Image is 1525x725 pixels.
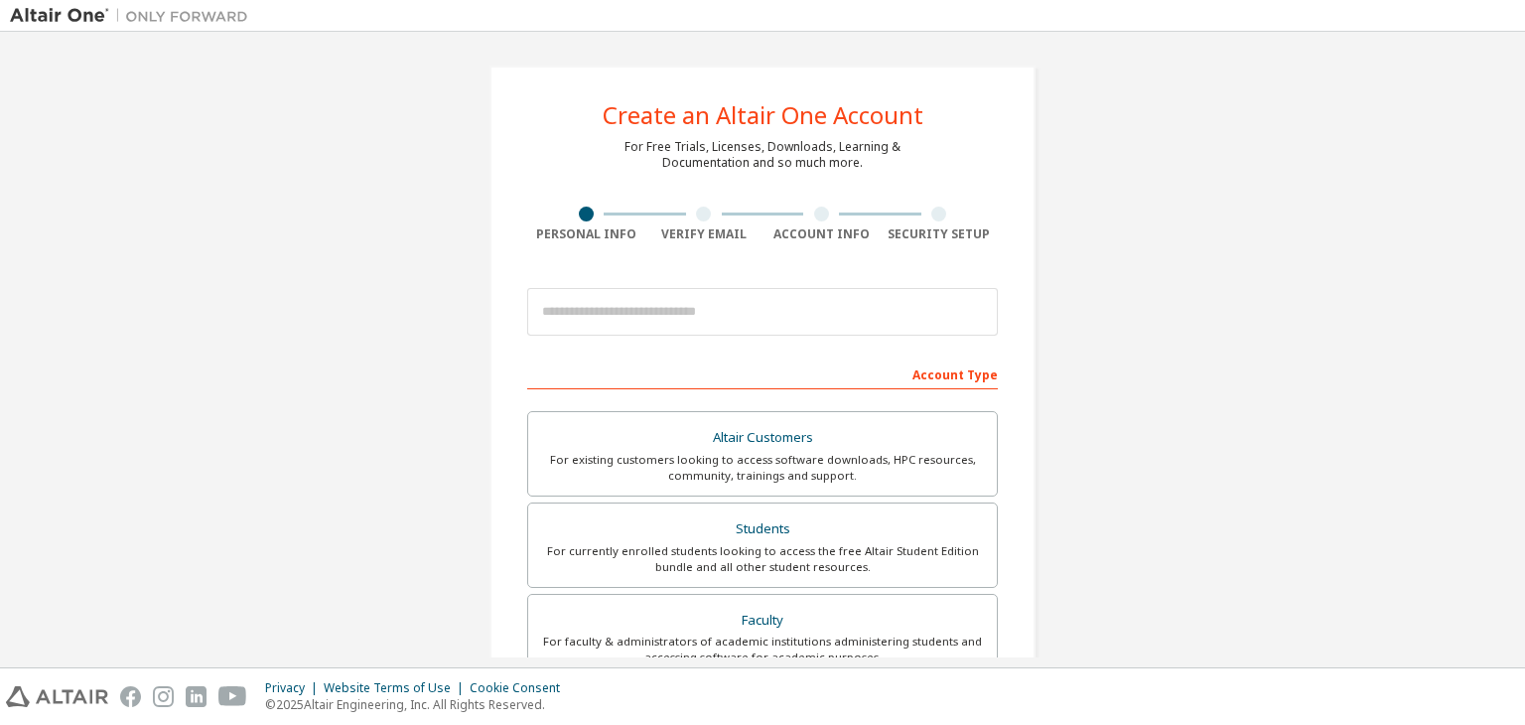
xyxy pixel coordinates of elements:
div: For existing customers looking to access software downloads, HPC resources, community, trainings ... [540,452,985,484]
div: Altair Customers [540,424,985,452]
img: facebook.svg [120,686,141,707]
div: Account Type [527,358,998,389]
div: Create an Altair One Account [603,103,923,127]
div: Website Terms of Use [324,680,470,696]
div: For currently enrolled students looking to access the free Altair Student Edition bundle and all ... [540,543,985,575]
p: © 2025 Altair Engineering, Inc. All Rights Reserved. [265,696,572,713]
img: altair_logo.svg [6,686,108,707]
img: instagram.svg [153,686,174,707]
div: Privacy [265,680,324,696]
img: Altair One [10,6,258,26]
div: Verify Email [645,226,763,242]
div: Security Setup [881,226,999,242]
img: youtube.svg [218,686,247,707]
div: For Free Trials, Licenses, Downloads, Learning & Documentation and so much more. [624,139,901,171]
div: Cookie Consent [470,680,572,696]
div: Students [540,515,985,543]
div: Account Info [762,226,881,242]
div: Personal Info [527,226,645,242]
div: For faculty & administrators of academic institutions administering students and accessing softwa... [540,634,985,665]
div: Faculty [540,607,985,635]
img: linkedin.svg [186,686,207,707]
